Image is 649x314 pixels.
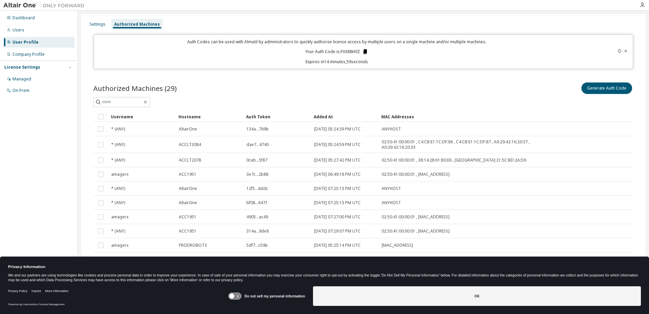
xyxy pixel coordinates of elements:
[111,142,125,147] span: * (ANY)
[246,186,268,191] span: 12f5...dddc
[111,186,125,191] span: * (ANY)
[246,214,268,220] span: 4905...ac49
[13,76,31,82] div: Managed
[382,243,413,248] span: [MAC_ADDRESS]
[382,158,526,163] span: 02:50:41:00:00:01 , 38:14:28:61:B0:E6 , [GEOGRAPHIC_DATA]:21:5C:BD:2A:D6
[246,111,308,122] div: Auth Token
[314,158,361,163] span: [DATE] 05:27:42 PM UTC
[382,139,559,150] span: 02:50:41:00:00:01 , C4:CB:E1:1C:DF:86 , C4:CB:E1:1C:DF:87 , A0:29:42:16:20:37 , A0:29:42:16:20:33
[314,214,361,220] span: [DATE] 07:27:00 PM UTC
[581,82,632,94] button: Generate Auth Code
[179,126,197,132] span: AltairOne
[179,142,201,147] span: ACCLT3084
[111,214,128,220] span: amagerx
[382,214,450,220] span: 02:50:41:00:00:01 , [MAC_ADDRESS]
[111,158,125,163] span: * (ANY)
[314,111,376,122] div: Added At
[98,39,576,45] p: Auth Codes can be used with Almutil by administrators to quickly authorize license access by mult...
[3,2,88,9] img: Altair One
[111,172,128,177] span: amagerx
[179,214,196,220] span: ACC1951
[13,15,35,21] div: Dashboard
[381,111,559,122] div: MAC Addresses
[98,59,576,65] p: Expires in 14 minutes, 59 seconds
[13,40,39,45] div: User Profile
[382,126,401,132] span: ANYHOST
[13,27,24,33] div: Users
[111,243,128,248] span: amagerx
[179,186,197,191] span: AltairOne
[4,65,40,70] div: License Settings
[382,200,401,206] span: ANYHOST
[246,228,269,234] span: 314a...9de8
[13,52,45,57] div: Company Profile
[179,243,207,248] span: PRODROBOT3
[314,172,361,177] span: [DATE] 06:49:18 PM UTC
[314,186,361,191] span: [DATE] 07:25:13 PM UTC
[178,111,241,122] div: Hostname
[90,22,105,27] div: Settings
[246,243,268,248] span: 5df7...c59b
[111,111,173,122] div: Username
[13,88,29,93] div: On Prem
[382,228,450,234] span: 02:50:41:00:00:01 , [MAC_ADDRESS]
[179,200,197,206] span: AltairOne
[111,200,125,206] span: * (ANY)
[382,172,450,177] span: 02:50:41:00:00:01 , [MAC_ADDRESS]
[114,22,160,27] div: Authorized Machines
[179,158,201,163] span: ACCLT2078
[179,228,196,234] span: ACC1951
[111,228,125,234] span: * (ANY)
[93,83,177,93] span: Authorized Machines (29)
[246,172,268,177] span: 3e7c...2b88
[314,142,361,147] span: [DATE] 05:24:59 PM UTC
[382,186,401,191] span: ANYHOST
[314,243,361,248] span: [DATE] 05:25:14 PM UTC
[246,126,269,132] span: 134a...769b
[246,142,269,147] span: dae7...4740
[246,200,268,206] span: bf08...6471
[314,126,361,132] span: [DATE] 05:24:39 PM UTC
[305,49,368,55] p: Your Auth Code is: FXX88H0Z
[246,158,267,163] span: 0cab...5f87
[111,126,125,132] span: * (ANY)
[179,172,196,177] span: ACC1951
[314,228,361,234] span: [DATE] 07:29:07 PM UTC
[314,200,361,206] span: [DATE] 07:25:13 PM UTC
